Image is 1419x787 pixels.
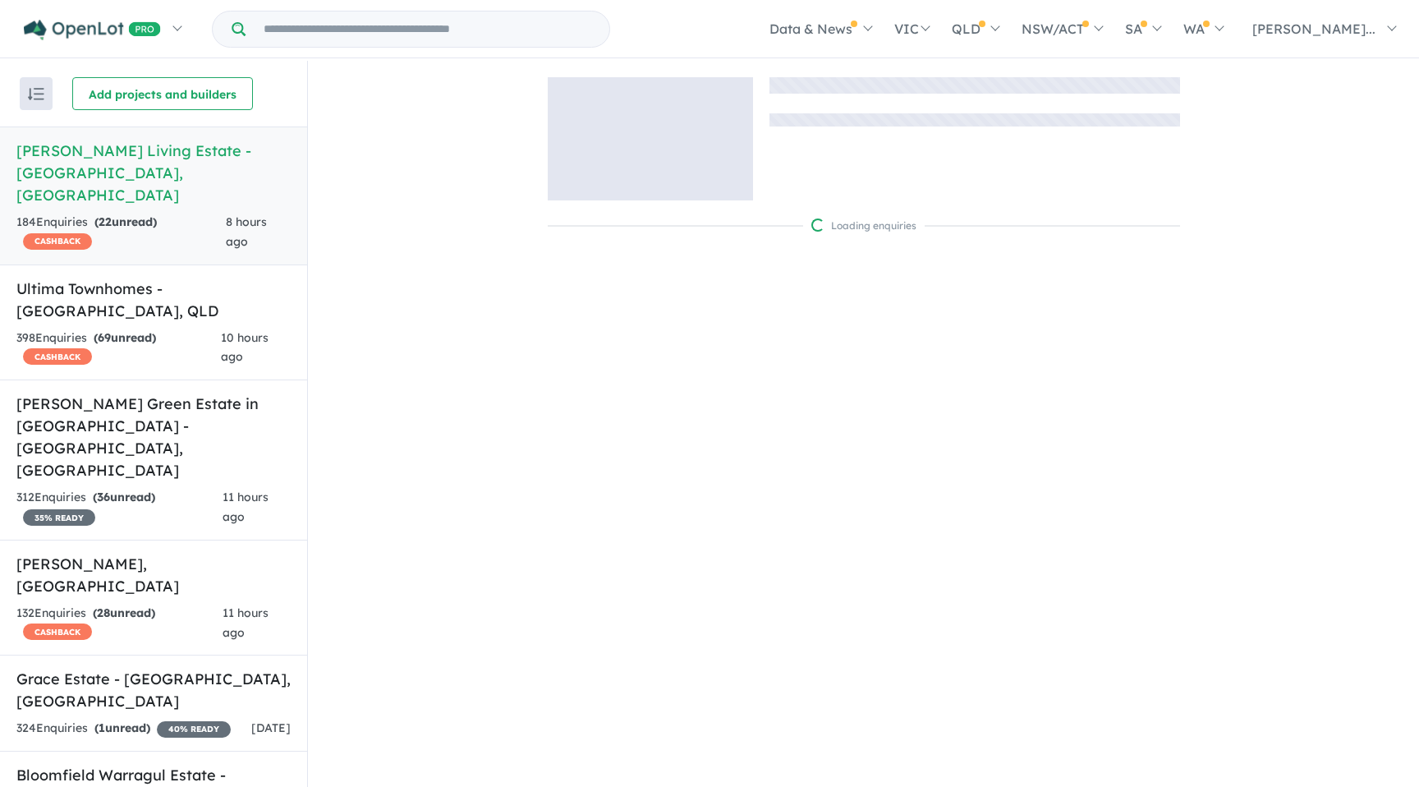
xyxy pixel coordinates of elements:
h5: [PERSON_NAME] Living Estate - [GEOGRAPHIC_DATA] , [GEOGRAPHIC_DATA] [16,140,291,206]
input: Try estate name, suburb, builder or developer [249,12,606,47]
span: 1 [99,720,105,735]
span: 69 [98,330,111,345]
div: 184 Enquir ies [16,213,226,252]
span: [DATE] [251,720,291,735]
div: 324 Enquir ies [16,719,231,739]
span: 36 [97,490,110,504]
h5: [PERSON_NAME] Green Estate in [GEOGRAPHIC_DATA] - [GEOGRAPHIC_DATA] , [GEOGRAPHIC_DATA] [16,393,291,481]
span: CASHBACK [23,624,92,640]
button: Add projects and builders [72,77,253,110]
strong: ( unread) [94,720,150,735]
span: 22 [99,214,112,229]
strong: ( unread) [94,214,157,229]
span: CASHBACK [23,233,92,250]
div: Loading enquiries [811,218,916,234]
span: 28 [97,605,110,620]
div: 132 Enquir ies [16,604,223,643]
span: 8 hours ago [226,214,267,249]
strong: ( unread) [94,330,156,345]
span: 35 % READY [23,509,95,526]
img: Openlot PRO Logo White [24,20,161,40]
h5: Ultima Townhomes - [GEOGRAPHIC_DATA] , QLD [16,278,291,322]
span: 11 hours ago [223,605,269,640]
div: 312 Enquir ies [16,488,223,527]
strong: ( unread) [93,490,155,504]
strong: ( unread) [93,605,155,620]
h5: [PERSON_NAME] , [GEOGRAPHIC_DATA] [16,553,291,597]
img: sort.svg [28,88,44,100]
span: 40 % READY [157,721,231,738]
div: 398 Enquir ies [16,329,221,368]
span: 11 hours ago [223,490,269,524]
span: [PERSON_NAME]... [1252,21,1375,37]
span: CASHBACK [23,348,92,365]
span: 10 hours ago [221,330,269,365]
h5: Grace Estate - [GEOGRAPHIC_DATA] , [GEOGRAPHIC_DATA] [16,668,291,712]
